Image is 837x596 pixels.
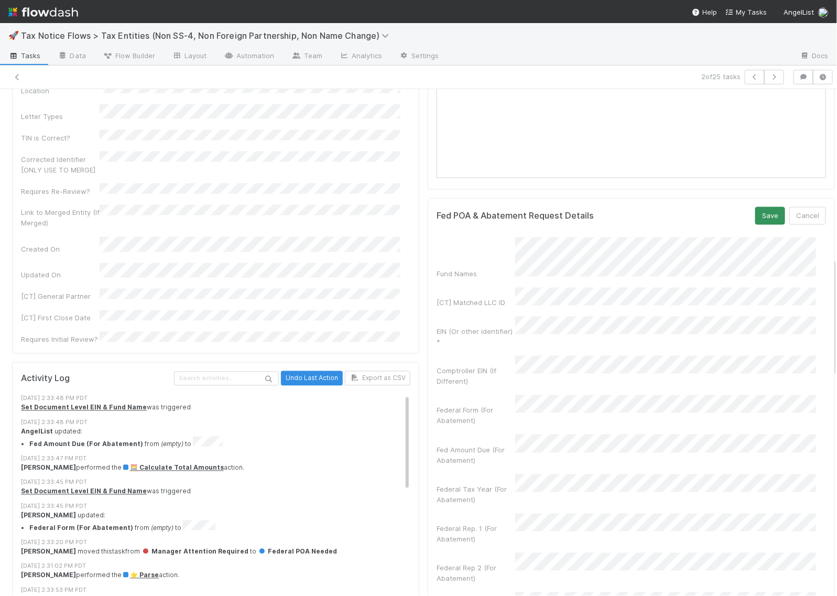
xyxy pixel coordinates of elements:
div: performed the action. [21,463,420,473]
a: Layout [164,48,215,65]
a: My Tasks [725,7,767,17]
a: Set Document Level EIN & Fund Name [21,487,147,495]
span: My Tasks [725,8,767,16]
a: Team [283,48,331,65]
span: Tax Notice Flows > Tax Entities (Non SS-4, Non Foreign Partnership, Non Name Change) [21,30,395,41]
div: [DATE] 2:33:48 PM PDT [21,418,420,427]
div: Letter Types [21,111,100,122]
div: Requires Initial Review? [21,334,100,345]
span: 🚀 [8,31,19,40]
span: Tasks [8,50,41,61]
div: was triggered [21,403,420,413]
strong: [PERSON_NAME] [21,464,76,472]
div: Location [21,85,100,96]
a: ⭐ Parse [122,571,159,579]
div: [CT] Matched LLC ID [437,298,515,308]
div: Federal Rep. 1 (For Abatement) [437,524,515,545]
a: Set Document Level EIN & Fund Name [21,404,147,411]
em: (empty) [161,440,183,448]
strong: [PERSON_NAME] [21,571,76,579]
div: Requires Re-Review? [21,186,100,197]
span: Flow Builder [103,50,155,61]
div: Fund Names [437,269,515,279]
input: Search activities... [174,372,279,386]
div: [DATE] 2:33:45 PM PDT [21,478,420,487]
span: Federal POA Needed [258,548,337,556]
a: 🧮 Calculate Total Amounts [122,464,224,472]
span: Manager Attention Required [142,548,248,556]
a: Flow Builder [94,48,164,65]
div: EIN (Or other identifier) * [437,327,515,348]
div: [CT] First Close Date [21,313,100,323]
div: Federal Tax Year (For Abatement) [437,484,515,505]
div: Updated On [21,270,100,280]
div: Comptroller EIN (If Different) [437,366,515,387]
h5: Fed POA & Abatement Request Details [437,211,594,222]
em: (empty) [151,524,173,532]
img: logo-inverted-e16ddd16eac7371096b0.svg [8,3,78,21]
strong: [PERSON_NAME] [21,548,76,556]
div: updated: [21,427,420,449]
div: Federal Form (For Abatement) [437,405,515,426]
li: from to [29,521,420,533]
strong: Fed Amount Due (For Abatement) [29,440,143,448]
span: 2 of 25 tasks [701,71,741,82]
div: moved this task from to [21,547,420,557]
strong: AngelList [21,428,53,436]
a: Automation [215,48,283,65]
a: Docs [791,48,837,65]
div: performed the action. [21,571,420,580]
button: Undo Last Action [281,371,343,386]
div: [DATE] 2:33:53 PM PDT [21,586,420,595]
div: [DATE] 2:33:20 PM PDT [21,538,420,547]
div: [DATE] 2:33:45 PM PDT [21,502,420,511]
div: Link to Merged Entity (If Merged) [21,208,100,229]
div: Corrected Identifier [ONLY USE TO MERGE] [21,154,100,175]
div: Federal Rep 2 (For Abatement) [437,563,515,584]
a: Analytics [331,48,390,65]
div: TIN is Correct? [21,133,100,143]
a: Settings [390,48,448,65]
h5: Activity Log [21,374,172,384]
div: Fed Amount Due (For Abatement) [437,445,515,466]
div: [DATE] 2:33:48 PM PDT [21,394,420,403]
div: Created On [21,244,100,255]
span: AngelList [784,8,814,16]
div: updated: [21,511,420,533]
button: Export as CSV [345,371,410,386]
button: Cancel [789,207,826,225]
div: [DATE] 2:31:02 PM PDT [21,562,420,571]
div: Help [692,7,717,17]
button: Save [755,207,785,225]
div: [DATE] 2:33:47 PM PDT [21,454,420,463]
strong: Federal Form (For Abatement) [29,524,133,532]
div: was triggered [21,487,420,496]
li: from to [29,437,420,449]
img: avatar_cc3a00d7-dd5c-4a2f-8d58-dd6545b20c0d.png [818,7,829,18]
strong: [PERSON_NAME] [21,512,76,519]
div: [CT] General Partner [21,291,100,302]
a: Data [49,48,94,65]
